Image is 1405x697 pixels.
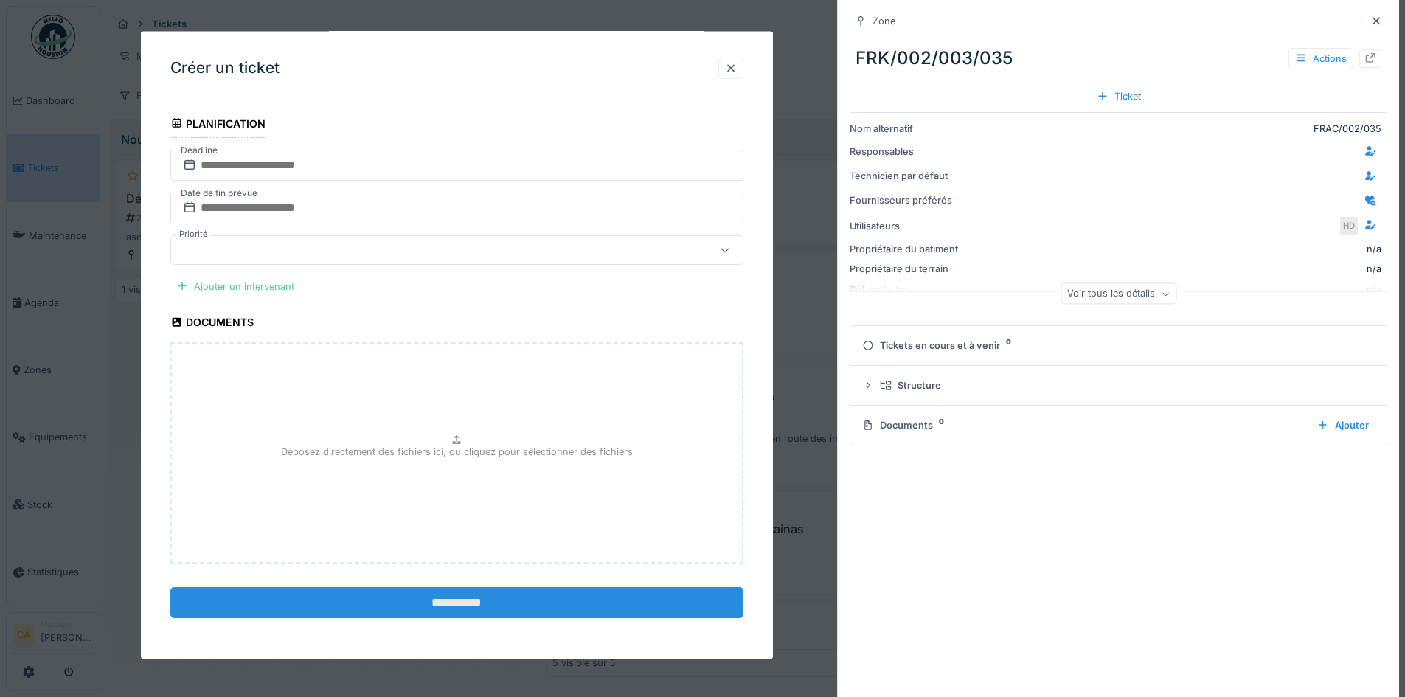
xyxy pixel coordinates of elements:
div: Ajouter un intervenant [170,276,300,296]
div: Technicien par défaut [850,169,964,183]
div: Ajouter [1311,415,1375,435]
div: Tickets en cours et à venir [862,339,1369,353]
div: FRAC/002/035 [970,122,1381,136]
div: n/a [1367,242,1381,256]
p: Déposez directement des fichiers ici, ou cliquez pour sélectionner des fichiers [281,444,633,458]
summary: Tickets en cours et à venir0 [856,332,1381,359]
label: Date de fin prévue [179,184,259,201]
div: Actions [1288,48,1353,69]
div: Utilisateurs [850,219,964,233]
div: Planification [170,112,266,137]
div: Structure [880,378,1369,392]
div: Fournisseurs préférés [850,193,964,207]
div: HD [1339,215,1359,236]
div: Propriétaire du terrain [850,262,964,276]
div: Documents [170,311,254,336]
div: Documents [862,418,1305,432]
div: Propriétaire du batiment [850,242,964,256]
div: Nom alternatif [850,122,964,136]
label: Deadline [179,142,219,158]
div: Voir tous les détails [1061,283,1176,305]
div: Zone [873,14,895,28]
summary: Structure [856,372,1381,399]
div: FRK/002/003/035 [850,39,1387,77]
div: Ticket [1091,86,1147,106]
div: n/a [970,262,1381,276]
div: Responsables [850,145,964,159]
summary: Documents0Ajouter [856,412,1381,439]
h3: Créer un ticket [170,59,280,77]
label: Priorité [176,227,211,240]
